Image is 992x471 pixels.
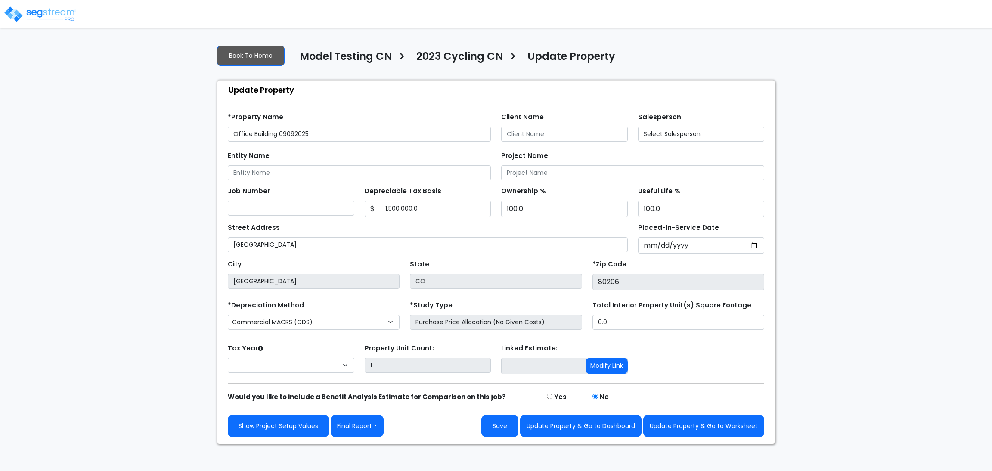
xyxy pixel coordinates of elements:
h4: 2023 Cycling CN [416,50,503,65]
label: *Zip Code [592,260,626,270]
label: Yes [554,392,567,402]
a: 2023 Cycling CN [410,50,503,68]
input: Property Name [228,127,491,142]
input: 0.00 [380,201,491,217]
input: Building Count [365,358,491,373]
h4: Update Property [527,50,615,65]
button: Final Report [331,415,384,437]
a: Update Property [521,50,615,68]
label: Entity Name [228,151,270,161]
input: Entity Name [228,165,491,180]
input: Zip Code [592,274,764,290]
h4: Model Testing CN [300,50,392,65]
label: Property Unit Count: [365,344,434,353]
label: Depreciable Tax Basis [365,186,441,196]
label: Linked Estimate: [501,344,558,353]
span: $ [365,201,380,217]
a: Back To Home [217,46,285,66]
label: No [600,392,609,402]
label: Total Interior Property Unit(s) Square Footage [592,301,751,310]
input: Ownership [501,201,628,217]
button: Update Property & Go to Worksheet [643,415,764,437]
label: Street Address [228,223,280,233]
h3: > [398,50,406,66]
label: Project Name [501,151,548,161]
label: Salesperson [638,112,681,122]
input: Depreciation [638,201,765,217]
a: Model Testing CN [293,50,392,68]
input: Project Name [501,165,764,180]
label: City [228,260,242,270]
button: Modify Link [586,358,628,374]
label: *Depreciation Method [228,301,304,310]
label: Client Name [501,112,544,122]
div: Update Property [222,81,775,99]
button: Update Property & Go to Dashboard [520,415,642,437]
h3: > [509,50,517,66]
label: Tax Year [228,344,263,353]
input: Client Name [501,127,628,142]
label: Ownership % [501,186,546,196]
label: State [410,260,429,270]
input: Street Address [228,237,628,252]
label: *Property Name [228,112,283,122]
a: Show Project Setup Values [228,415,329,437]
label: Placed-In-Service Date [638,223,719,233]
strong: Would you like to include a Benefit Analysis Estimate for Comparison on this job? [228,392,506,401]
label: *Study Type [410,301,453,310]
img: logo_pro_r.png [3,6,77,23]
label: Job Number [228,186,270,196]
input: total square foot [592,315,764,330]
label: Useful Life % [638,186,680,196]
button: Save [481,415,518,437]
